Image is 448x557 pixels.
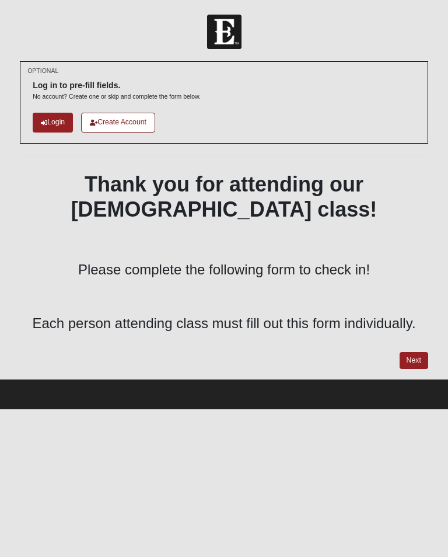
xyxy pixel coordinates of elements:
[400,352,428,369] a: Next
[81,113,155,132] a: Create Account
[33,113,73,132] a: Login
[27,67,58,75] small: OPTIONAL
[78,262,370,277] span: Please complete the following form to check in!
[71,172,377,221] b: Thank you for attending our [DEMOGRAPHIC_DATA] class!
[207,15,242,49] img: Church of Eleven22 Logo
[32,315,415,331] span: Each person attending class must fill out this form individually.
[33,81,201,90] h6: Log in to pre-fill fields.
[33,92,201,101] p: No account? Create one or skip and complete the form below.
